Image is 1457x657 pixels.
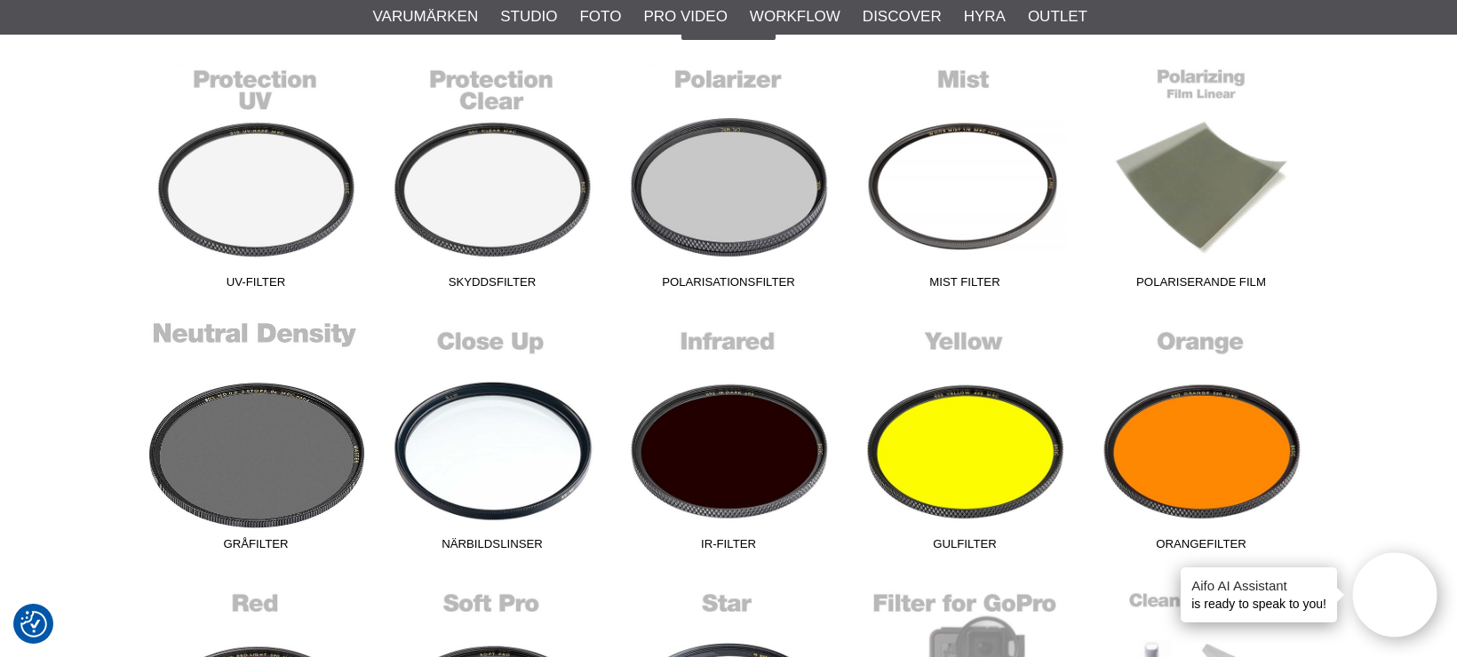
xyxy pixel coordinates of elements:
a: Polariserande film [1083,58,1319,297]
span: Orangefilter [1083,535,1319,559]
span: Skyddsfilter [374,273,610,297]
span: Gulfilter [847,535,1083,559]
h4: Aifo AI Assistant [1191,576,1326,595]
a: IR-Filter [610,320,847,559]
div: is ready to speak to you! [1181,567,1337,622]
span: Mist Filter [847,273,1083,297]
a: Gråfilter [138,320,374,559]
a: Mist Filter [847,58,1083,297]
a: Orangefilter [1083,320,1319,559]
span: Gråfilter [138,535,374,559]
span: UV-Filter [138,273,374,297]
a: Hyra [964,5,1006,28]
a: Workflow [750,5,840,28]
span: Närbildslinser [374,535,610,559]
a: Studio [500,5,557,28]
a: UV-Filter [138,58,374,297]
a: Foto [579,5,621,28]
a: Varumärken [373,5,479,28]
span: Polariserande film [1083,273,1319,297]
span: IR-Filter [610,535,847,559]
span: Polarisationsfilter [610,273,847,297]
a: Outlet [1028,5,1087,28]
button: Samtyckesinställningar [20,608,47,640]
a: Pro Video [643,5,727,28]
img: Revisit consent button [20,611,47,637]
a: Gulfilter [847,320,1083,559]
a: Discover [863,5,942,28]
a: Skyddsfilter [374,58,610,297]
a: Närbildslinser [374,320,610,559]
a: Polarisationsfilter [610,58,847,297]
